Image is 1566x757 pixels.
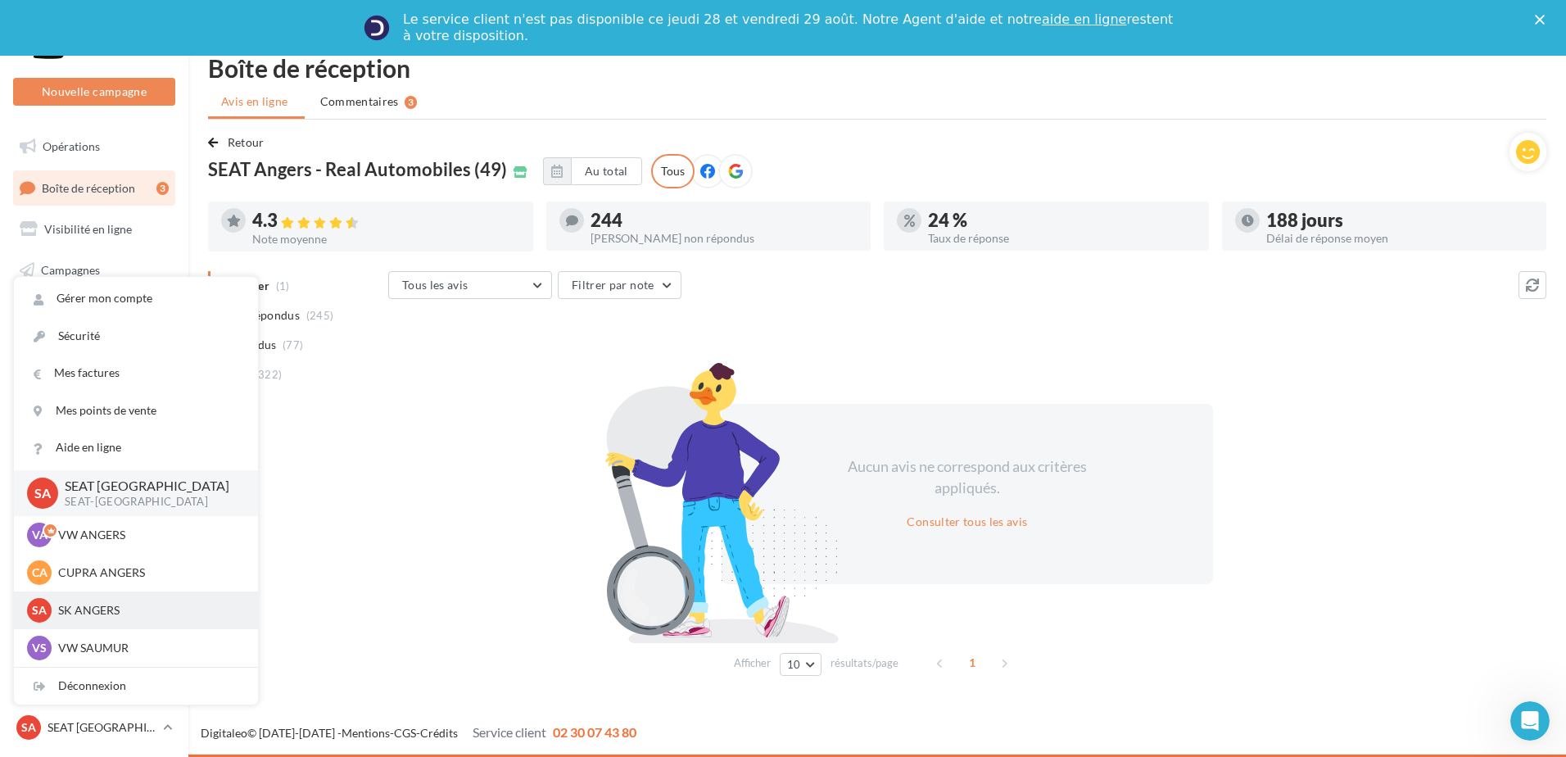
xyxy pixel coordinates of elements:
a: Opérations [10,129,179,164]
div: Fermer [1535,15,1551,25]
button: Filtrer par note [558,271,681,299]
a: Campagnes DataOnDemand [10,470,179,519]
div: Aucun avis ne correspond aux critères appliqués. [826,456,1108,498]
button: Nouvelle campagne [13,78,175,106]
p: CUPRA ANGERS [58,564,238,581]
span: SEAT Angers - Real Automobiles (49) [208,161,507,179]
span: Retour [228,135,265,149]
div: Délai de réponse moyen [1266,233,1534,244]
a: Campagnes [10,253,179,288]
a: Digitaleo [201,726,247,740]
div: Note moyenne [252,233,520,245]
button: Retour [208,133,271,152]
a: Sécurité [14,318,258,355]
span: SA [21,719,36,736]
p: SEAT-[GEOGRAPHIC_DATA] [65,495,232,510]
span: © [DATE]-[DATE] - - - [201,726,636,740]
p: SK ANGERS [58,602,238,619]
button: Au total [571,157,642,185]
span: Boîte de réception [42,180,135,194]
a: SA SEAT [GEOGRAPHIC_DATA] [13,712,175,743]
iframe: Intercom live chat [1510,701,1550,741]
div: Déconnexion [14,668,258,705]
span: Opérations [43,139,100,153]
div: 4.3 [252,211,520,230]
a: Contacts [10,294,179,329]
img: Profile image for Service-Client [364,15,390,41]
a: Crédits [420,726,458,740]
a: Visibilité en ligne [10,212,179,247]
span: Non répondus [224,307,300,324]
span: SA [34,483,51,502]
a: Mes points de vente [14,392,258,429]
span: Service client [473,724,546,740]
button: 10 [780,653,821,676]
span: Commentaires [320,93,399,110]
button: Tous les avis [388,271,552,299]
p: SEAT [GEOGRAPHIC_DATA] [65,477,232,496]
a: CGS [394,726,416,740]
a: aide en ligne [1042,11,1126,27]
div: 24 % [928,211,1196,229]
div: 3 [405,96,417,109]
span: 1 [959,650,985,676]
span: 10 [787,658,801,671]
span: VA [32,527,48,543]
a: Mentions [342,726,390,740]
div: Boîte de réception [208,56,1546,80]
span: (245) [306,309,334,322]
span: (322) [255,368,283,381]
span: SA [32,602,47,619]
a: Mes factures [14,355,258,392]
span: Visibilité en ligne [44,222,132,236]
span: Tous les avis [402,278,468,292]
span: 02 30 07 43 80 [553,724,636,740]
a: Aide en ligne [14,429,258,466]
button: Au total [543,157,642,185]
button: Consulter tous les avis [900,512,1034,532]
div: Le service client n'est pas disponible ce jeudi 28 et vendredi 29 août. Notre Agent d'aide et not... [403,11,1176,44]
div: 3 [156,182,169,195]
p: VW ANGERS [58,527,238,543]
div: 188 jours [1266,211,1534,229]
p: SEAT [GEOGRAPHIC_DATA] [48,719,156,736]
a: Médiathèque [10,334,179,369]
span: Campagnes [41,263,100,277]
span: CA [32,564,48,581]
span: Afficher [734,655,771,671]
div: Taux de réponse [928,233,1196,244]
a: Gérer mon compte [14,280,258,317]
a: Calendrier [10,375,179,410]
span: résultats/page [831,655,898,671]
div: Tous [651,154,695,188]
span: (77) [283,338,303,351]
p: VW SAUMUR [58,640,238,656]
div: [PERSON_NAME] non répondus [591,233,858,244]
span: VS [32,640,47,656]
a: Boîte de réception3 [10,170,179,206]
div: 244 [591,211,858,229]
a: PLV et print personnalisable [10,416,179,465]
